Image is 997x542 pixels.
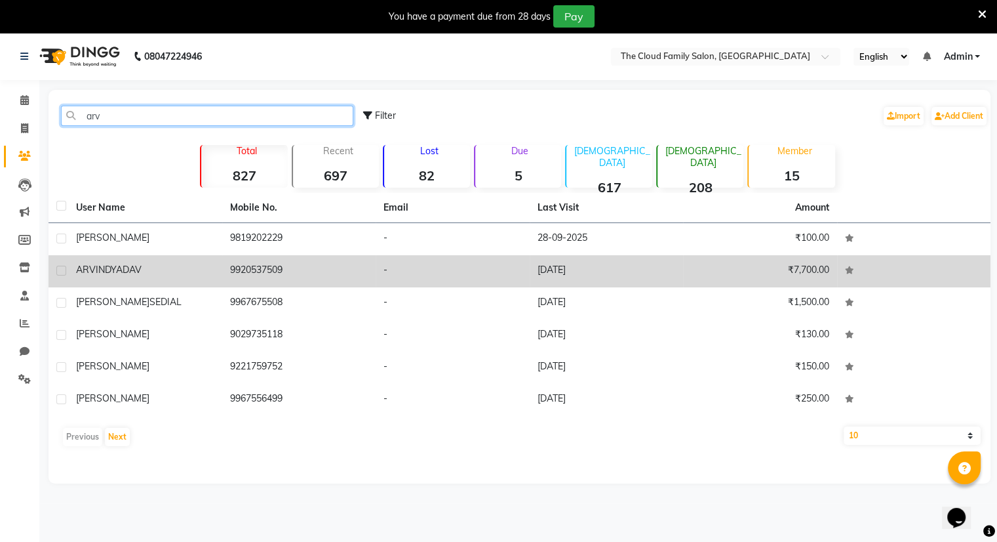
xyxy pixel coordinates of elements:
[754,145,834,157] p: Member
[942,490,984,529] iframe: chat widget
[222,223,376,255] td: 9819202229
[76,264,111,276] span: ARVIND
[475,167,561,184] strong: 5
[683,255,837,287] td: ₹7,700.00
[222,384,376,416] td: 9967556499
[572,145,652,169] p: [DEMOGRAPHIC_DATA]
[931,107,987,125] a: Add Client
[376,352,530,384] td: -
[376,320,530,352] td: -
[76,392,149,404] span: [PERSON_NAME]
[375,110,396,121] span: Filter
[389,10,551,24] div: You have a payment due from 28 days
[530,352,684,384] td: [DATE]
[298,145,379,157] p: Recent
[530,287,684,320] td: [DATE]
[683,223,837,255] td: ₹100.00
[61,106,353,126] input: Search by Name/Mobile/Email/Code
[566,179,652,196] strong: 617
[683,352,837,384] td: ₹150.00
[943,50,972,64] span: Admin
[530,223,684,255] td: 28-09-2025
[76,328,149,340] span: [PERSON_NAME]
[787,193,837,222] th: Amount
[222,352,376,384] td: 9221759752
[389,145,470,157] p: Lost
[222,193,376,223] th: Mobile No.
[749,167,834,184] strong: 15
[293,167,379,184] strong: 697
[76,232,149,243] span: [PERSON_NAME]
[657,179,743,196] strong: 208
[530,193,684,223] th: Last Visit
[149,296,182,308] span: SEDIAL
[478,145,561,157] p: Due
[376,384,530,416] td: -
[553,5,595,28] button: Pay
[384,167,470,184] strong: 82
[105,428,130,446] button: Next
[201,167,287,184] strong: 827
[683,384,837,416] td: ₹250.00
[111,264,142,276] span: YADAV
[206,145,287,157] p: Total
[530,384,684,416] td: [DATE]
[144,38,202,75] b: 08047224946
[663,145,743,169] p: [DEMOGRAPHIC_DATA]
[222,255,376,287] td: 9920537509
[222,287,376,320] td: 9967675508
[376,193,530,223] th: Email
[884,107,924,125] a: Import
[530,255,684,287] td: [DATE]
[376,255,530,287] td: -
[76,360,149,372] span: [PERSON_NAME]
[530,320,684,352] td: [DATE]
[683,287,837,320] td: ₹1,500.00
[376,287,530,320] td: -
[376,223,530,255] td: -
[68,193,222,223] th: User Name
[683,320,837,352] td: ₹130.00
[222,320,376,352] td: 9029735118
[33,38,123,75] img: logo
[76,296,149,308] span: [PERSON_NAME]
